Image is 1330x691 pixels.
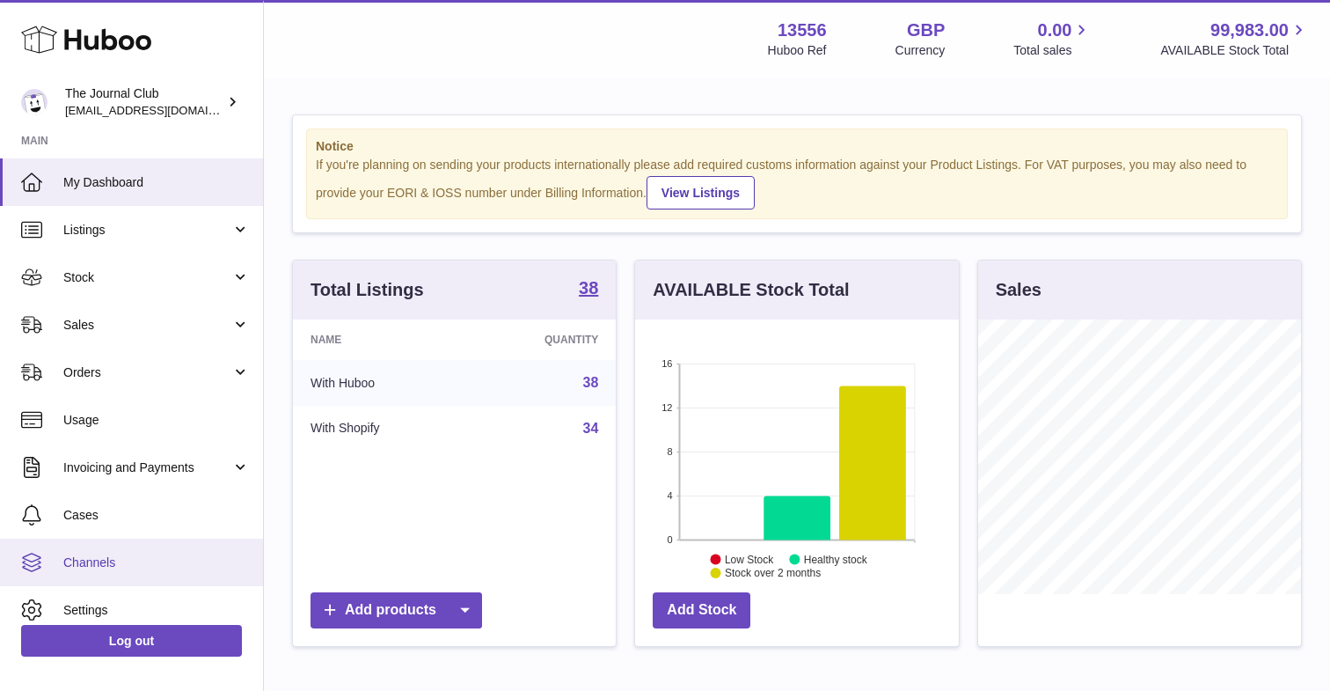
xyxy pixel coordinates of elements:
[316,157,1278,210] div: If you're planning on sending your products internationally please add required customs informati...
[668,446,673,457] text: 8
[21,89,47,115] img: internalAdmin-13556@internal.huboo.com
[311,592,482,629] a: Add products
[725,553,774,565] text: Low Stock
[1210,18,1289,42] span: 99,983.00
[293,406,467,452] td: With Shopify
[668,534,673,545] text: 0
[63,364,231,381] span: Orders
[63,269,231,286] span: Stock
[579,279,598,300] a: 38
[668,490,673,501] text: 4
[1013,42,1092,59] span: Total sales
[778,18,827,42] strong: 13556
[21,625,242,657] a: Log out
[65,103,259,117] span: [EMAIL_ADDRESS][DOMAIN_NAME]
[1038,18,1072,42] span: 0.00
[63,174,250,191] span: My Dashboard
[63,602,250,619] span: Settings
[725,567,821,579] text: Stock over 2 months
[768,42,827,59] div: Huboo Ref
[63,317,231,334] span: Sales
[293,360,467,406] td: With Huboo
[63,222,231,239] span: Listings
[804,553,868,565] text: Healthy stock
[63,459,231,476] span: Invoicing and Payments
[907,18,945,42] strong: GBP
[583,421,599,436] a: 34
[63,555,250,571] span: Channels
[311,278,424,302] h3: Total Listings
[293,320,467,360] th: Name
[647,176,755,210] a: View Listings
[895,42,946,59] div: Currency
[1160,42,1309,59] span: AVAILABLE Stock Total
[63,507,250,524] span: Cases
[583,375,599,390] a: 38
[653,278,849,302] h3: AVAILABLE Stock Total
[1160,18,1309,59] a: 99,983.00 AVAILABLE Stock Total
[65,85,223,119] div: The Journal Club
[653,592,750,629] a: Add Stock
[1013,18,1092,59] a: 0.00 Total sales
[996,278,1041,302] h3: Sales
[467,320,616,360] th: Quantity
[662,358,673,369] text: 16
[63,412,250,429] span: Usage
[662,402,673,413] text: 12
[316,138,1278,155] strong: Notice
[579,279,598,297] strong: 38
